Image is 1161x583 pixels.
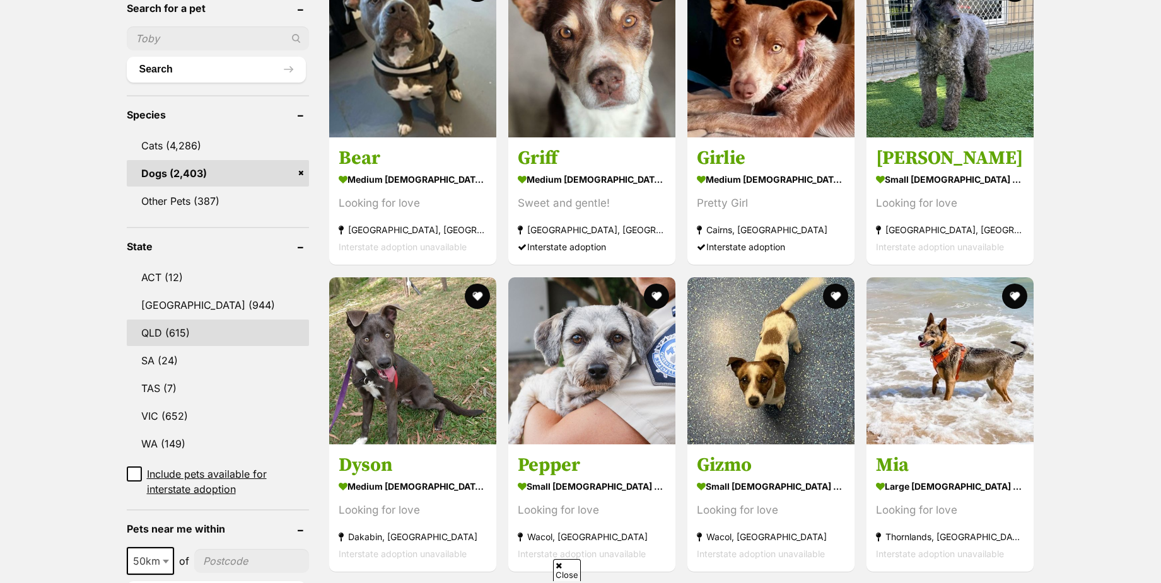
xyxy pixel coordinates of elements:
a: Pepper small [DEMOGRAPHIC_DATA] Dog Looking for love Wacol, [GEOGRAPHIC_DATA] Interstate adoption... [508,444,675,572]
div: Pretty Girl [697,195,845,212]
button: favourite [823,284,848,309]
h3: Girlie [697,147,845,171]
a: [PERSON_NAME] small [DEMOGRAPHIC_DATA] Dog Looking for love [GEOGRAPHIC_DATA], [GEOGRAPHIC_DATA] ... [866,137,1034,265]
a: WA (149) [127,430,309,457]
header: State [127,241,309,252]
a: Cats (4,286) [127,132,309,159]
a: Bear medium [DEMOGRAPHIC_DATA] Dog Looking for love [GEOGRAPHIC_DATA], [GEOGRAPHIC_DATA] Intersta... [329,137,496,265]
strong: small [DEMOGRAPHIC_DATA] Dog [697,477,845,495]
span: 50km [128,552,173,570]
a: Include pets available for interstate adoption [127,466,309,497]
a: [GEOGRAPHIC_DATA] (944) [127,292,309,318]
strong: large [DEMOGRAPHIC_DATA] Dog [876,477,1024,495]
a: Dogs (2,403) [127,160,309,187]
h3: Pepper [518,453,666,477]
strong: medium [DEMOGRAPHIC_DATA] Dog [339,477,487,495]
a: Dyson medium [DEMOGRAPHIC_DATA] Dog Looking for love Dakabin, [GEOGRAPHIC_DATA] Interstate adopti... [329,444,496,572]
button: favourite [1002,284,1027,309]
div: Looking for love [339,195,487,212]
span: 50km [127,547,174,575]
a: VIC (652) [127,403,309,429]
h3: Mia [876,453,1024,477]
span: Interstate adoption unavailable [518,548,646,559]
div: Interstate adoption [518,239,666,256]
h3: Dyson [339,453,487,477]
div: Looking for love [876,195,1024,212]
h3: Bear [339,147,487,171]
div: Interstate adoption [697,239,845,256]
div: Looking for love [518,502,666,519]
h3: [PERSON_NAME] [876,147,1024,171]
strong: Wacol, [GEOGRAPHIC_DATA] [518,528,666,545]
img: Gizmo - Jack Russell Terrier Dog [687,277,855,444]
h3: Griff [518,147,666,171]
a: SA (24) [127,347,309,374]
button: Search [127,57,306,82]
strong: Cairns, [GEOGRAPHIC_DATA] [697,222,845,239]
strong: Dakabin, [GEOGRAPHIC_DATA] [339,528,487,545]
span: Include pets available for interstate adoption [147,466,309,497]
strong: small [DEMOGRAPHIC_DATA] Dog [518,477,666,495]
span: Interstate adoption unavailable [339,242,467,253]
img: Dyson - Kelpie Dog [329,277,496,444]
span: of [179,553,189,569]
span: Close [553,559,581,581]
span: Interstate adoption unavailable [876,242,1004,253]
div: Looking for love [339,502,487,519]
a: QLD (615) [127,320,309,346]
strong: medium [DEMOGRAPHIC_DATA] Dog [339,171,487,189]
span: Interstate adoption unavailable [339,548,467,559]
button: favourite [644,284,669,309]
strong: [GEOGRAPHIC_DATA], [GEOGRAPHIC_DATA] [518,222,666,239]
h3: Gizmo [697,453,845,477]
strong: medium [DEMOGRAPHIC_DATA] Dog [518,171,666,189]
strong: Wacol, [GEOGRAPHIC_DATA] [697,528,845,545]
span: Interstate adoption unavailable [697,548,825,559]
div: Sweet and gentle! [518,195,666,212]
strong: [GEOGRAPHIC_DATA], [GEOGRAPHIC_DATA] [339,222,487,239]
a: Girlie medium [DEMOGRAPHIC_DATA] Dog Pretty Girl Cairns, [GEOGRAPHIC_DATA] Interstate adoption [687,137,855,265]
input: Toby [127,26,309,50]
img: Mia - German Shepherd Dog x American Staffordshire Terrier Dog [866,277,1034,444]
strong: small [DEMOGRAPHIC_DATA] Dog [876,171,1024,189]
a: Other Pets (387) [127,188,309,214]
header: Search for a pet [127,3,309,14]
a: Gizmo small [DEMOGRAPHIC_DATA] Dog Looking for love Wacol, [GEOGRAPHIC_DATA] Interstate adoption ... [687,444,855,572]
strong: medium [DEMOGRAPHIC_DATA] Dog [697,171,845,189]
a: Mia large [DEMOGRAPHIC_DATA] Dog Looking for love Thornlands, [GEOGRAPHIC_DATA] Interstate adopti... [866,444,1034,572]
a: ACT (12) [127,264,309,291]
button: favourite [465,284,490,309]
header: Pets near me within [127,523,309,534]
a: Griff medium [DEMOGRAPHIC_DATA] Dog Sweet and gentle! [GEOGRAPHIC_DATA], [GEOGRAPHIC_DATA] Inters... [508,137,675,265]
span: Interstate adoption unavailable [876,548,1004,559]
img: Pepper - Shih Tzu Dog [508,277,675,444]
strong: [GEOGRAPHIC_DATA], [GEOGRAPHIC_DATA] [876,222,1024,239]
input: postcode [194,549,309,573]
div: Looking for love [876,502,1024,519]
div: Looking for love [697,502,845,519]
a: TAS (7) [127,375,309,401]
strong: Thornlands, [GEOGRAPHIC_DATA] [876,528,1024,545]
header: Species [127,109,309,120]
